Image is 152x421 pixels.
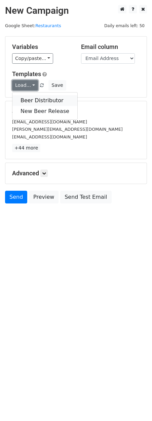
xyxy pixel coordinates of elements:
small: [PERSON_NAME][EMAIL_ADDRESS][DOMAIN_NAME] [12,127,123,132]
a: Daily emails left: 50 [102,23,147,28]
small: [EMAIL_ADDRESS][DOMAIN_NAME] [12,134,87,139]
small: [EMAIL_ADDRESS][DOMAIN_NAME] [12,119,87,124]
h5: Email column [81,43,140,51]
h5: Variables [12,43,71,51]
a: Load... [12,80,38,91]
a: Copy/paste... [12,53,53,64]
a: New Beer Release [12,106,77,117]
a: Send Test Email [60,191,111,203]
a: +44 more [12,144,40,152]
iframe: Chat Widget [118,389,152,421]
h5: Advanced [12,170,140,177]
span: Daily emails left: 50 [102,22,147,29]
a: Send [5,191,27,203]
a: Preview [29,191,59,203]
a: Restaurants [35,23,61,28]
button: Save [48,80,66,91]
a: Beer Distributor [12,95,77,106]
h2: New Campaign [5,5,147,16]
small: Google Sheet: [5,23,61,28]
a: Templates [12,70,41,77]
